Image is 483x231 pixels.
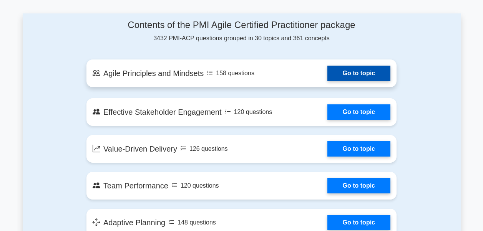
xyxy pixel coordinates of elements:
[327,178,390,193] a: Go to topic
[86,20,397,43] div: 3432 PMI-ACP questions grouped in 30 topics and 361 concepts
[327,141,390,157] a: Go to topic
[327,215,390,230] a: Go to topic
[327,104,390,120] a: Go to topic
[327,66,390,81] a: Go to topic
[86,20,397,31] h4: Contents of the PMI Agile Certified Practitioner package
